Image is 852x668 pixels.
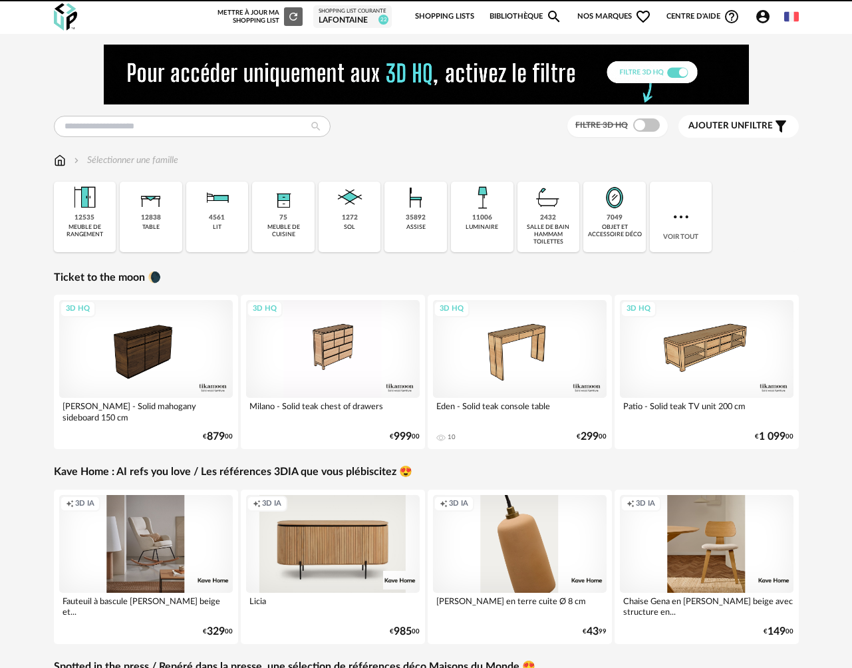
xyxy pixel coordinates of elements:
[54,154,66,167] img: svg+xml;base64,PHN2ZyB3aWR0aD0iMTYiIGhlaWdodD0iMTciIHZpZXdCb3g9IjAgMCAxNiAxNyIgZmlsbD0ibm9uZSIgeG...
[764,627,793,636] div: € 00
[58,224,112,239] div: meuble de rangement
[615,490,799,644] a: Creation icon 3D IA Chaise Gena en [PERSON_NAME] beige avec structure en... €14900
[59,398,233,424] div: [PERSON_NAME] - Solid mahogany sideboard 150 cm
[319,8,386,25] a: Shopping List courante LAFONTAINE 22
[342,214,358,222] div: 1272
[724,9,740,25] span: Help Circle Outline icon
[253,499,261,509] span: Creation icon
[246,593,420,619] div: Licia
[71,154,82,167] img: svg+xml;base64,PHN2ZyB3aWR0aD0iMTYiIGhlaWdodD0iMTYiIHZpZXdCb3g9IjAgMCAxNiAxNiIgZmlsbD0ibm9uZSIgeG...
[54,271,161,285] a: Ticket to the moon 🌘
[670,206,692,228] img: more.7b13dc1.svg
[759,432,785,441] span: 1 099
[203,627,233,636] div: € 00
[650,182,712,252] div: Voir tout
[755,432,793,441] div: € 00
[319,8,386,15] div: Shopping List courante
[54,295,238,449] a: 3D HQ [PERSON_NAME] - Solid mahogany sideboard 150 cm €87900
[540,214,556,222] div: 2432
[755,9,777,25] span: Account Circle icon
[217,7,303,26] div: Mettre à jour ma Shopping List
[394,432,412,441] span: 999
[621,301,656,317] div: 3D HQ
[319,15,386,26] div: LAFONTAINE
[448,433,456,441] div: 10
[627,499,635,509] span: Creation icon
[784,9,799,24] img: fr
[466,182,498,214] img: Luminaire.png
[406,224,426,231] div: assise
[635,9,651,25] span: Heart Outline icon
[334,182,366,214] img: Sol.png
[620,593,793,619] div: Chaise Gena en [PERSON_NAME] beige avec structure en...
[587,224,642,239] div: objet et accessoire déco
[433,398,607,424] div: Eden - Solid teak console table
[201,182,233,214] img: Literie.png
[71,154,178,167] div: Sélectionner une famille
[141,214,161,222] div: 12838
[54,465,412,479] a: Kave Home : AI refs you love / Les références 3DIA que vous plébiscitez 😍
[428,295,612,449] a: 3D HQ Eden - Solid teak console table 10 €29900
[768,627,785,636] span: 149
[344,224,355,231] div: sol
[615,295,799,449] a: 3D HQ Patio - Solid teak TV unit 200 cm €1 09900
[773,118,789,134] span: Filter icon
[60,301,96,317] div: 3D HQ
[59,593,233,619] div: Fauteuil à bascule [PERSON_NAME] beige et...
[69,182,100,214] img: Meuble%20de%20rangement.png
[241,490,425,644] a: Creation icon 3D IA Licia €98500
[433,593,607,619] div: [PERSON_NAME] en terre cuite Ø 8 cm
[142,224,160,231] div: table
[583,627,607,636] div: € 99
[688,120,773,132] span: filtre
[466,224,498,231] div: luminaire
[203,432,233,441] div: € 00
[546,9,562,25] span: Magnify icon
[390,432,420,441] div: € 00
[607,214,623,222] div: 7049
[521,224,576,246] div: salle de bain hammam toilettes
[207,432,225,441] span: 879
[246,398,420,424] div: Milano - Solid teak chest of drawers
[636,499,655,509] span: 3D IA
[755,9,771,25] span: Account Circle icon
[267,182,299,214] img: Rangement.png
[440,499,448,509] span: Creation icon
[415,3,474,31] a: Shopping Lists
[104,45,749,104] img: NEW%20NEW%20HQ%20NEW_V1.gif
[207,627,225,636] span: 329
[587,627,599,636] span: 43
[678,115,799,138] button: Ajouter unfiltre Filter icon
[581,432,599,441] span: 299
[577,3,652,31] span: Nos marques
[74,214,94,222] div: 12535
[400,182,432,214] img: Assise.png
[135,182,167,214] img: Table.png
[262,499,281,509] span: 3D IA
[490,3,563,31] a: BibliothèqueMagnify icon
[54,490,238,644] a: Creation icon 3D IA Fauteuil à bascule [PERSON_NAME] beige et... €32900
[256,224,311,239] div: meuble de cuisine
[213,224,221,231] div: lit
[279,214,287,222] div: 75
[378,15,388,25] span: 22
[449,499,468,509] span: 3D IA
[394,627,412,636] span: 985
[209,214,225,222] div: 4561
[241,295,425,449] a: 3D HQ Milano - Solid teak chest of drawers €99900
[666,9,740,25] span: Centre d'aideHelp Circle Outline icon
[390,627,420,636] div: € 00
[54,3,77,31] img: OXP
[75,499,94,509] span: 3D IA
[434,301,470,317] div: 3D HQ
[575,121,628,129] span: Filtre 3D HQ
[532,182,564,214] img: Salle%20de%20bain.png
[406,214,426,222] div: 35892
[599,182,631,214] img: Miroir.png
[620,398,793,424] div: Patio - Solid teak TV unit 200 cm
[247,301,283,317] div: 3D HQ
[428,490,612,644] a: Creation icon 3D IA [PERSON_NAME] en terre cuite Ø 8 cm €4399
[66,499,74,509] span: Creation icon
[287,13,299,20] span: Refresh icon
[472,214,492,222] div: 11006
